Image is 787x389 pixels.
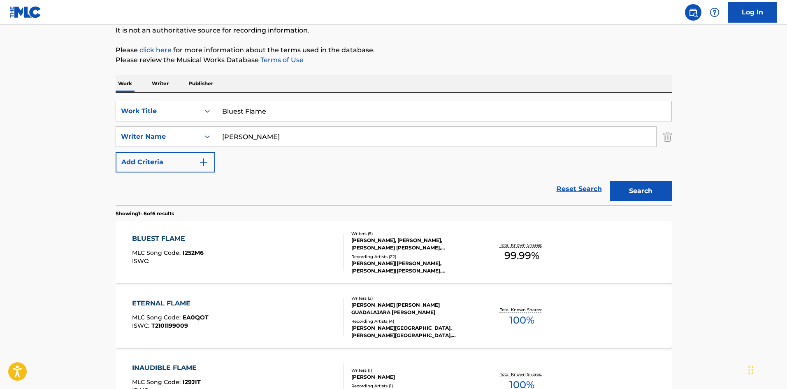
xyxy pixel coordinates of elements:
[183,314,209,321] span: EA0QOT
[504,248,539,263] span: 99.99 %
[728,2,777,23] a: Log In
[132,322,151,329] span: ISWC :
[351,237,476,252] div: [PERSON_NAME], [PERSON_NAME], [PERSON_NAME] [PERSON_NAME], [PERSON_NAME], [PERSON_NAME]
[688,7,698,17] img: search
[500,371,544,377] p: Total Known Shares:
[116,101,672,205] form: Search Form
[259,56,304,64] a: Terms of Use
[500,307,544,313] p: Total Known Shares:
[132,298,209,308] div: ETERNAL FLAME
[139,46,172,54] a: click here
[351,260,476,275] div: [PERSON_NAME]|[PERSON_NAME], [PERSON_NAME]|[PERSON_NAME], [PERSON_NAME]|[PERSON_NAME], [PERSON_NA...
[10,6,42,18] img: MLC Logo
[199,157,209,167] img: 9d2ae6d4665cec9f34b9.svg
[186,75,216,92] p: Publisher
[509,313,534,328] span: 100 %
[116,152,215,172] button: Add Criteria
[351,383,476,389] div: Recording Artists ( 1 )
[116,45,672,55] p: Please for more information about the terms used in the database.
[685,4,701,21] a: Public Search
[351,324,476,339] div: [PERSON_NAME][GEOGRAPHIC_DATA], [PERSON_NAME][GEOGRAPHIC_DATA], [PERSON_NAME][GEOGRAPHIC_DATA], [...
[351,295,476,301] div: Writers ( 2 )
[121,106,195,116] div: Work Title
[351,301,476,316] div: [PERSON_NAME] [PERSON_NAME] GUADALAJARA [PERSON_NAME]
[553,180,606,198] a: Reset Search
[116,221,672,283] a: BLUEST FLAMEMLC Song Code:I252M6ISWC:Writers (5)[PERSON_NAME], [PERSON_NAME], [PERSON_NAME] [PERS...
[132,234,204,244] div: BLUEST FLAME
[710,7,720,17] img: help
[351,367,476,373] div: Writers ( 1 )
[351,318,476,324] div: Recording Artists ( 4 )
[132,314,183,321] span: MLC Song Code :
[116,26,672,35] p: It is not an authoritative source for recording information.
[351,254,476,260] div: Recording Artists ( 22 )
[132,363,201,373] div: INAUDIBLE FLAME
[183,378,201,386] span: I29JIT
[116,75,135,92] p: Work
[663,126,672,147] img: Delete Criterion
[151,322,188,329] span: T2101199009
[132,257,151,265] span: ISWC :
[132,378,183,386] span: MLC Song Code :
[748,358,753,382] div: Drag
[116,286,672,348] a: ETERNAL FLAMEMLC Song Code:EA0QOTISWC:T2101199009Writers (2)[PERSON_NAME] [PERSON_NAME] GUADALAJA...
[116,55,672,65] p: Please review the Musical Works Database
[706,4,723,21] div: Help
[746,349,787,389] iframe: Chat Widget
[351,373,476,381] div: [PERSON_NAME]
[132,249,183,256] span: MLC Song Code :
[351,231,476,237] div: Writers ( 5 )
[610,181,672,201] button: Search
[121,132,195,142] div: Writer Name
[116,210,174,217] p: Showing 1 - 6 of 6 results
[149,75,171,92] p: Writer
[500,242,544,248] p: Total Known Shares:
[183,249,204,256] span: I252M6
